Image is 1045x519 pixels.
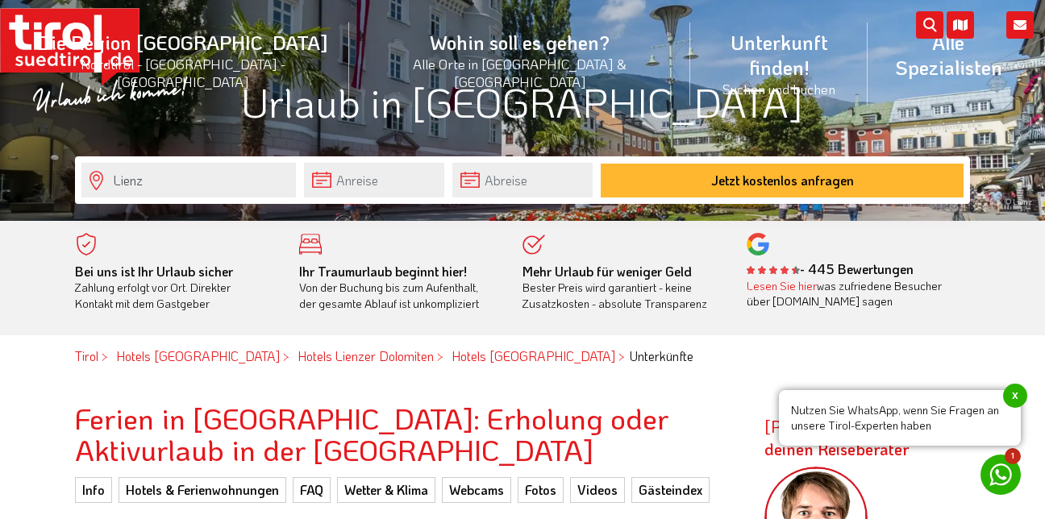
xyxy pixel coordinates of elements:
span: Nutzen Sie WhatsApp, wenn Sie Fragen an unsere Tirol-Experten haben [779,390,1021,446]
a: Hotels & Ferienwohnungen [119,477,286,503]
span: deinen Reiseberater [764,438,910,459]
a: 1 Nutzen Sie WhatsApp, wenn Sie Fragen an unsere Tirol-Experten habenx [980,455,1021,495]
input: Abreise [452,163,593,197]
i: Kontakt [1006,11,1034,39]
a: Alle Spezialisten [868,12,1029,98]
b: Bei uns ist Ihr Urlaub sicher [75,263,233,280]
a: Hotels Lienzer Dolomiten [298,347,434,364]
a: FAQ [293,477,331,503]
h2: Ferien in [GEOGRAPHIC_DATA]: Erholung oder Aktivurlaub in der [GEOGRAPHIC_DATA] [75,402,740,466]
a: Webcams [442,477,511,503]
span: x [1003,384,1027,408]
small: Nordtirol - [GEOGRAPHIC_DATA] - [GEOGRAPHIC_DATA] [35,55,330,90]
div: Zahlung erfolgt vor Ort. Direkter Kontakt mit dem Gastgeber [75,264,275,312]
b: - 445 Bewertungen [747,260,914,277]
input: Wo soll's hingehen? [81,163,296,197]
a: Wohin soll es gehen?Alle Orte in [GEOGRAPHIC_DATA] & [GEOGRAPHIC_DATA] [349,12,690,108]
div: Bester Preis wird garantiert - keine Zusatzkosten - absolute Transparenz [522,264,722,312]
li: Unterkünfte [623,347,693,365]
small: Alle Orte in [GEOGRAPHIC_DATA] & [GEOGRAPHIC_DATA] [368,55,671,90]
a: Gästeindex [631,477,710,503]
a: Info [75,477,112,503]
b: Mehr Urlaub für weniger Geld [522,263,692,280]
a: Lesen Sie hier [747,278,817,293]
a: Die Region [GEOGRAPHIC_DATA]Nordtirol - [GEOGRAPHIC_DATA] - [GEOGRAPHIC_DATA] [16,12,349,108]
a: Fotos [518,477,564,503]
a: Unterkunft finden!Suchen und buchen [690,12,868,115]
input: Anreise [304,163,444,197]
a: Wetter & Klima [337,477,435,503]
a: Hotels [GEOGRAPHIC_DATA] [116,347,280,364]
span: 1 [1005,448,1021,464]
b: Ihr Traumurlaub beginnt hier! [299,263,467,280]
a: Tirol [75,347,98,364]
strong: [PERSON_NAME] [764,416,910,459]
small: Suchen und buchen [710,80,848,98]
i: Karte öffnen [947,11,974,39]
button: Jetzt kostenlos anfragen [601,164,964,197]
div: was zufriedene Besucher über [DOMAIN_NAME] sagen [747,278,947,309]
a: Videos [570,477,625,503]
div: Von der Buchung bis zum Aufenthalt, der gesamte Ablauf ist unkompliziert [299,264,499,312]
a: Hotels [GEOGRAPHIC_DATA] [452,347,615,364]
